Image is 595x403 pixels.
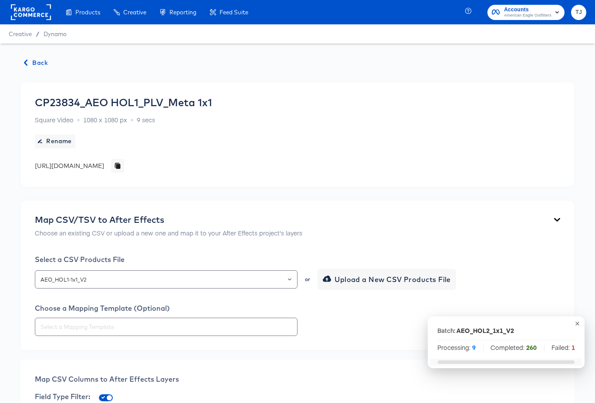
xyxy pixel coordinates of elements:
[571,5,586,20] button: TJ
[472,343,476,352] strong: 9
[551,343,575,352] span: Failed:
[39,322,294,332] input: Select a Mapping Template
[526,343,537,352] strong: 260
[437,343,476,352] span: Processing:
[504,5,551,14] span: Accounts
[44,30,67,37] a: Dynamo
[288,273,291,285] button: Open
[38,136,72,147] span: Rename
[83,115,127,124] span: 1080 x 1080 px
[35,392,90,401] span: Field Type Filter:
[32,30,44,37] span: /
[437,326,455,335] p: Batch:
[123,9,146,16] span: Creative
[575,7,583,17] span: TJ
[35,115,74,124] span: Square Video
[75,9,100,16] span: Products
[304,277,311,282] div: or
[35,161,104,170] div: [URL][DOMAIN_NAME]
[456,326,514,335] div: AEO_HOL2_1x1_V2
[504,12,551,19] span: American Eagle Outfitters
[35,96,212,108] div: CP23834_AEO HOL1_PLV_Meta 1x1
[39,275,294,285] input: Select a Products File
[35,375,179,383] span: Map CSV Columns to After Effects Layers
[571,343,575,352] strong: 1
[325,273,451,285] span: Upload a New CSV Products File
[9,30,32,37] span: Creative
[35,304,560,312] div: Choose a Mapping Template (Optional)
[35,215,302,225] div: Map CSV/TSV to After Effects
[35,255,560,264] div: Select a CSV Products File
[169,9,196,16] span: Reporting
[137,115,155,124] span: 9 secs
[220,9,248,16] span: Feed Suite
[490,343,537,352] span: Completed:
[35,134,75,148] button: Rename
[24,57,48,68] span: Back
[487,5,565,20] button: AccountsAmerican Eagle Outfitters
[318,269,456,290] button: Upload a New CSV Products File
[35,228,302,237] p: Choose an existing CSV or upload a new one and map it to your After Effects project's layers
[21,57,51,68] button: Back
